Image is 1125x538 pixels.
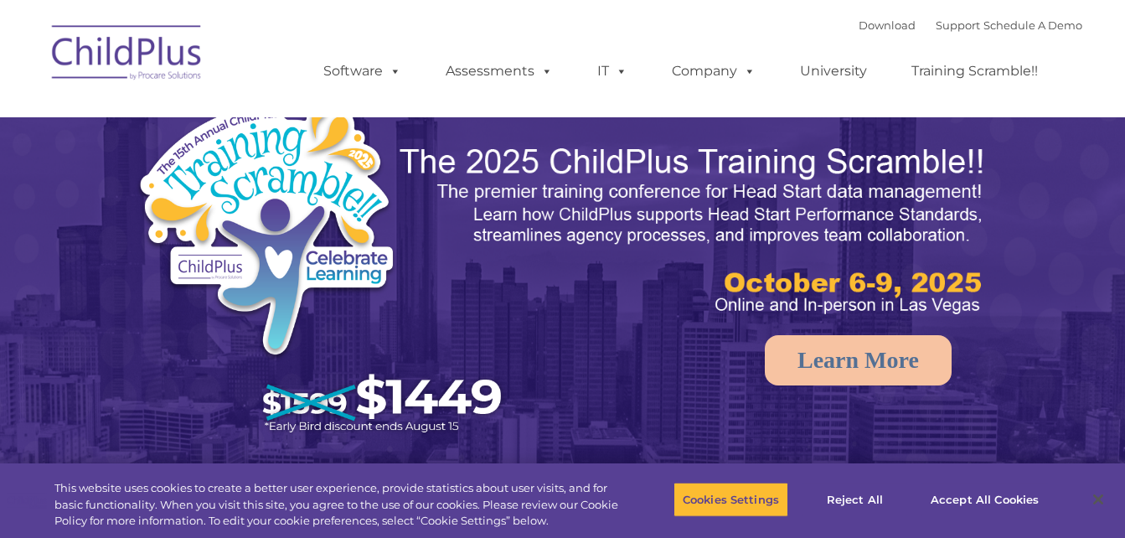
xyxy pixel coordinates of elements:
[1080,481,1117,518] button: Close
[921,482,1048,517] button: Accept All Cookies
[429,54,570,88] a: Assessments
[673,482,788,517] button: Cookies Settings
[44,13,211,97] img: ChildPlus by Procare Solutions
[936,18,980,32] a: Support
[581,54,644,88] a: IT
[859,18,1082,32] font: |
[859,18,916,32] a: Download
[655,54,772,88] a: Company
[765,335,952,385] a: Learn More
[307,54,418,88] a: Software
[983,18,1082,32] a: Schedule A Demo
[54,480,619,530] div: This website uses cookies to create a better user experience, provide statistics about user visit...
[783,54,884,88] a: University
[895,54,1055,88] a: Training Scramble!!
[802,482,907,517] button: Reject All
